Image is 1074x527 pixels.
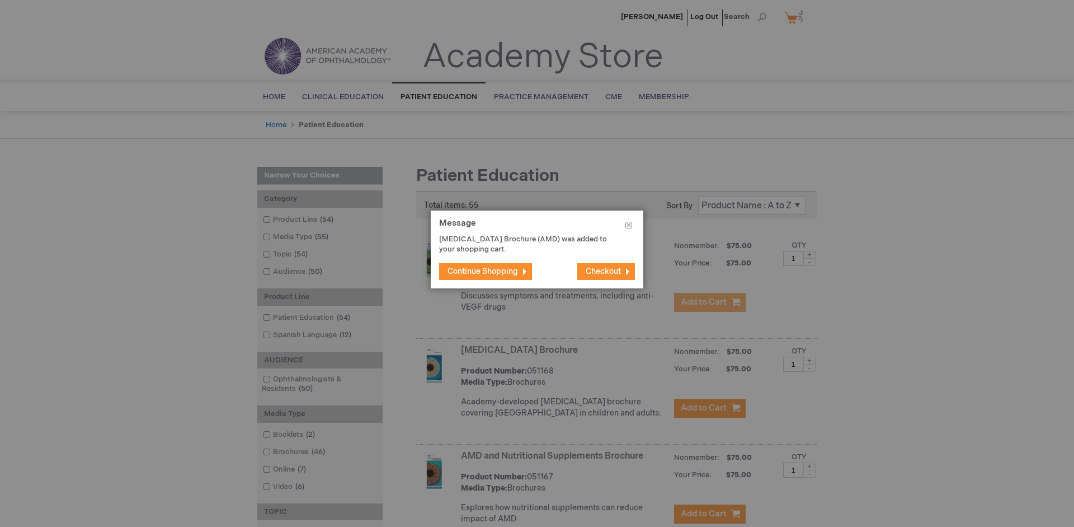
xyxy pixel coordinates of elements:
[439,219,635,234] h1: Message
[577,263,635,280] button: Checkout
[447,267,518,276] span: Continue Shopping
[439,234,618,255] p: [MEDICAL_DATA] Brochure (AMD) was added to your shopping cart.
[586,267,621,276] span: Checkout
[439,263,532,280] button: Continue Shopping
